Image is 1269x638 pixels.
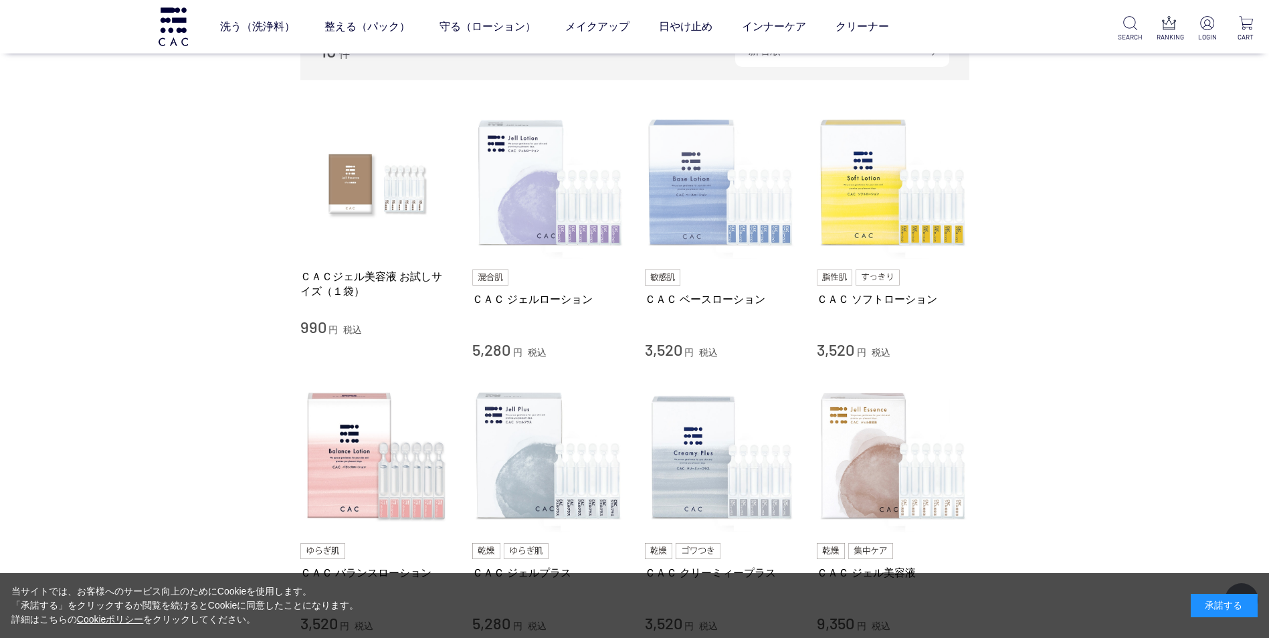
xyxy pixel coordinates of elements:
[300,107,453,259] img: ＣＡＣジェル美容液 お試しサイズ（１袋）
[157,7,190,45] img: logo
[645,292,797,306] a: ＣＡＣ ベースローション
[645,107,797,259] img: ＣＡＣ ベースローション
[300,543,346,559] img: ゆらぎ肌
[565,8,629,45] a: メイクアップ
[684,347,694,358] span: 円
[343,324,362,335] span: 税込
[472,270,508,286] img: 混合肌
[1157,32,1181,42] p: RANKING
[324,8,410,45] a: 整える（パック）
[817,543,845,559] img: 乾燥
[472,543,500,559] img: 乾燥
[817,107,969,259] img: ＣＡＣ ソフトローション
[1118,16,1143,42] a: SEARCH
[817,340,854,359] span: 3,520
[440,8,536,45] a: 守る（ローション）
[513,347,522,358] span: 円
[645,270,681,286] img: 敏感肌
[300,381,453,533] img: ＣＡＣ バランスローション
[817,292,969,306] a: ＣＡＣ ソフトローション
[472,566,625,580] a: ＣＡＣ ジェルプラス
[817,270,852,286] img: 脂性肌
[1195,16,1219,42] a: LOGIN
[472,107,625,259] img: ＣＡＣ ジェルローション
[300,270,453,298] a: ＣＡＣジェル美容液 お試しサイズ（１袋）
[1157,16,1181,42] a: RANKING
[645,566,797,580] a: ＣＡＣ クリーミィープラス
[645,543,673,559] img: 乾燥
[1191,594,1258,617] div: 承諾する
[742,8,806,45] a: インナーケア
[856,270,900,286] img: すっきり
[472,292,625,306] a: ＣＡＣ ジェルローション
[472,381,625,533] img: ＣＡＣ ジェルプラス
[328,324,338,335] span: 円
[817,566,969,580] a: ＣＡＣ ジェル美容液
[645,340,682,359] span: 3,520
[645,381,797,533] img: ＣＡＣ クリーミィープラス
[1118,32,1143,42] p: SEARCH
[504,543,549,559] img: ゆらぎ肌
[836,8,889,45] a: クリーナー
[11,584,359,627] div: 当サイトでは、お客様へのサービス向上のためにCookieを使用します。 「承諾する」をクリックするか閲覧を続けるとCookieに同意したことになります。 詳細はこちらの をクリックしてください。
[848,543,894,559] img: 集中ケア
[1234,16,1258,42] a: CART
[300,566,453,580] a: ＣＡＣ バランスローション
[220,8,295,45] a: 洗う（洗浄料）
[699,347,718,358] span: 税込
[528,347,547,358] span: 税込
[77,614,144,625] a: Cookieポリシー
[472,340,510,359] span: 5,280
[872,347,890,358] span: 税込
[857,347,866,358] span: 円
[300,317,326,336] span: 990
[659,8,712,45] a: 日やけ止め
[676,543,720,559] img: ゴワつき
[817,381,969,533] img: ＣＡＣ ジェル美容液
[1195,32,1219,42] p: LOGIN
[1234,32,1258,42] p: CART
